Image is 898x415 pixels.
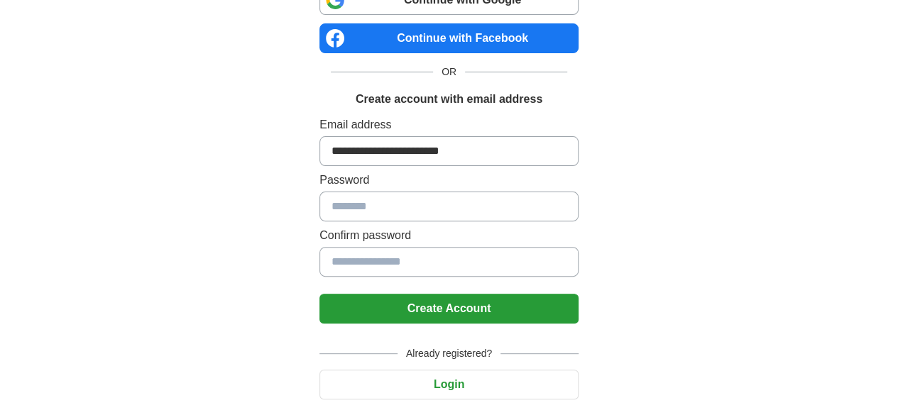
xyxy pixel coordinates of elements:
[319,294,579,323] button: Create Account
[319,172,579,189] label: Password
[319,23,579,53] a: Continue with Facebook
[319,116,579,133] label: Email address
[319,227,579,244] label: Confirm password
[433,65,465,79] span: OR
[319,378,579,390] a: Login
[356,91,542,108] h1: Create account with email address
[398,346,500,361] span: Already registered?
[319,370,579,399] button: Login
